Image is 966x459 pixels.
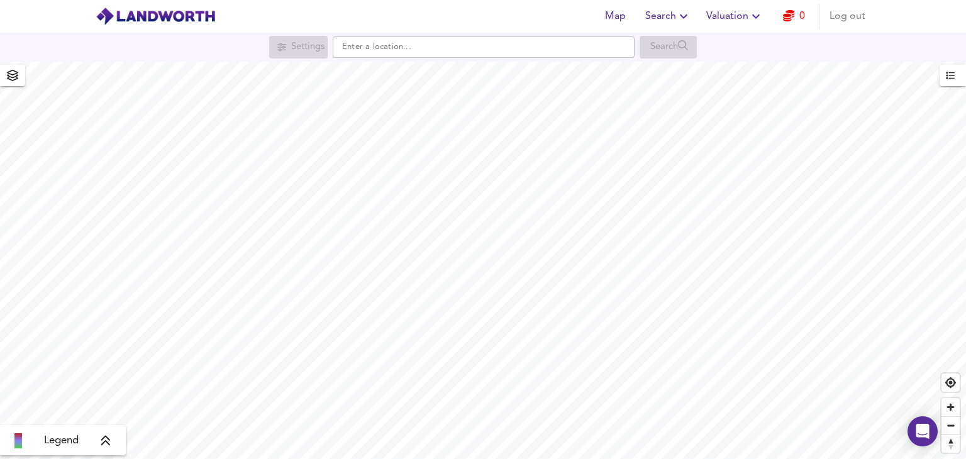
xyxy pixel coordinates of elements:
input: Enter a location... [333,36,635,58]
span: Valuation [706,8,763,25]
div: Search for a location first or explore the map [269,36,328,58]
span: Zoom out [941,417,960,434]
button: Valuation [701,4,769,29]
button: Zoom in [941,398,960,416]
span: Legend [44,433,79,448]
span: Log out [830,8,865,25]
span: Map [600,8,630,25]
button: Map [595,4,635,29]
button: Find my location [941,373,960,392]
div: Open Intercom Messenger [908,416,938,446]
button: Zoom out [941,416,960,434]
a: 0 [783,8,805,25]
button: Log out [824,4,870,29]
img: logo [96,7,216,26]
span: Search [645,8,691,25]
button: Search [640,4,696,29]
button: Reset bearing to north [941,434,960,453]
div: Search for a location first or explore the map [640,36,697,58]
button: 0 [774,4,814,29]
